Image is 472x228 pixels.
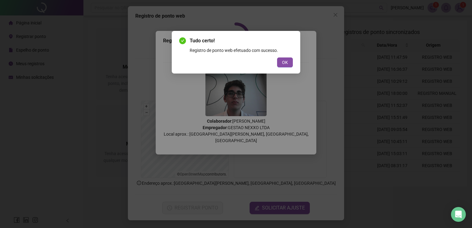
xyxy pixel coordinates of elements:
[190,37,293,44] span: Tudo certo!
[451,207,466,222] div: Open Intercom Messenger
[179,37,186,44] span: check-circle
[190,47,293,54] div: Registro de ponto web efetuado com sucesso.
[277,57,293,67] button: OK
[282,59,288,66] span: OK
